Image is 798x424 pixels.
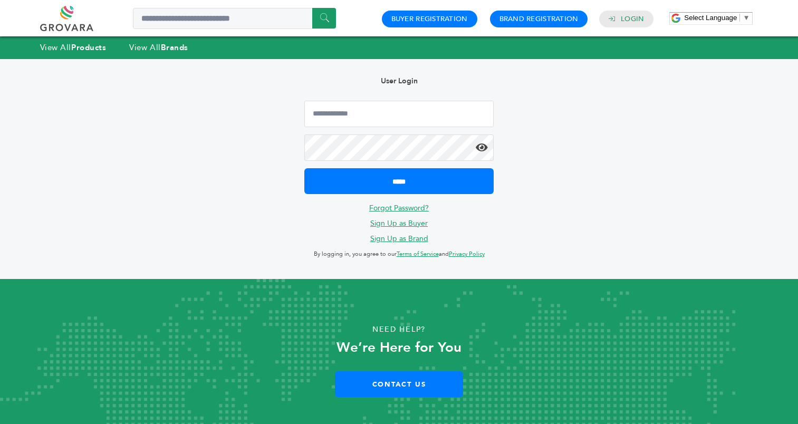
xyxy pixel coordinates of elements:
[40,322,758,338] p: Need Help?
[370,218,428,228] a: Sign Up as Buyer
[397,250,439,258] a: Terms of Service
[304,134,493,161] input: Password
[684,14,737,22] span: Select Language
[369,203,429,213] a: Forgot Password?
[381,76,418,86] b: User Login
[40,42,107,53] a: View AllProducts
[684,14,749,22] a: Select Language​
[335,371,463,397] a: Contact Us
[391,14,468,24] a: Buyer Registration
[304,248,493,261] p: By logging in, you agree to our and
[743,14,749,22] span: ▼
[71,42,106,53] strong: Products
[304,101,493,127] input: Email Address
[449,250,485,258] a: Privacy Policy
[499,14,579,24] a: Brand Registration
[370,234,428,244] a: Sign Up as Brand
[161,42,188,53] strong: Brands
[129,42,188,53] a: View AllBrands
[621,14,644,24] a: Login
[739,14,740,22] span: ​
[133,8,336,29] input: Search a product or brand...
[336,338,462,357] strong: We’re Here for You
